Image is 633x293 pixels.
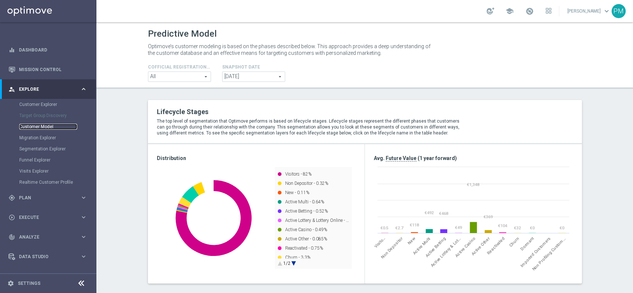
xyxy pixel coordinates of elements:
[19,235,80,239] span: Analyze
[373,236,386,249] span: Visitors
[531,236,567,272] div: Non Profiling Customer
[484,214,493,219] text: €369
[520,236,552,268] span: Imported Customers
[508,236,520,248] span: Churn
[439,211,448,216] text: €468
[80,194,87,201] i: keyboard_arrow_right
[285,246,323,251] text: Reactivated - 0.75%
[9,214,15,221] i: play_circle_outline
[454,236,476,258] span: Active Casino
[9,234,80,240] div: Analyze
[386,155,416,162] span: Future Value
[19,143,96,154] div: Segmentation Explorer
[285,236,327,242] text: Active Other - 0.085%
[380,226,388,230] text: €0.5
[148,29,217,39] h1: Predictive Model
[285,190,309,195] text: New - 0.11%
[530,226,535,230] text: €0
[9,86,80,93] div: Explore
[8,254,88,260] button: Data Studio keyboard_arrow_right
[374,155,385,161] span: Avg.
[19,215,80,220] span: Execute
[9,86,15,93] i: person_search
[19,87,80,91] span: Explore
[8,86,88,92] button: person_search Explore keyboard_arrow_right
[8,47,88,53] button: equalizer Dashboard
[157,118,466,136] p: The top level of segmentation that Optimove performs is based on lifecycle stages. Lifecycle stag...
[19,196,80,200] span: Plan
[467,182,479,187] text: €1,348
[514,226,521,230] text: €32
[19,40,87,60] a: Dashboard
[9,194,15,201] i: gps_fixed
[19,135,77,141] a: Migration Explorer
[80,233,87,240] i: keyboard_arrow_right
[406,236,416,245] span: New
[19,110,96,121] div: Target Group Discovery
[455,225,462,230] text: €49
[8,214,88,220] button: play_circle_outline Execute keyboard_arrow_right
[9,60,87,79] div: Mission Control
[9,234,15,240] i: track_changes
[19,166,96,177] div: Visits Explorer
[18,281,40,286] a: Settings
[285,209,328,214] text: Active Betting - 0.52%
[7,280,14,287] i: settings
[19,60,87,79] a: Mission Control
[19,132,96,143] div: Migration Explorer
[285,218,349,223] text: Active Lottery & Lottery Online - …
[157,155,356,162] h3: Distribution
[412,236,431,255] span: Active Multi
[9,214,80,221] div: Execute
[19,177,96,188] div: Realtime Customer Profile
[505,7,514,15] span: school
[148,64,211,70] h4: Cofficial Registrationtype Filter
[80,253,87,260] i: keyboard_arrow_right
[285,255,310,260] text: Churn - 3.3%
[148,43,433,56] p: Optimove’s customer modeling is based on the phases described below. This approach provides a dee...
[8,67,88,73] button: Mission Control
[19,121,96,132] div: Customer Model
[19,154,96,166] div: Funnel Explorer
[19,254,80,259] span: Data Studio
[9,253,80,260] div: Data Studio
[519,236,535,252] span: Dormant
[425,210,433,215] text: €492
[380,236,404,260] span: Non Depositor
[9,266,87,286] div: Optibot
[285,181,328,186] text: Non Depositor - 0.32%
[285,199,324,204] text: Active Multi - 0.64%
[603,7,611,15] span: keyboard_arrow_down
[498,223,507,228] text: €104
[19,157,77,163] a: Funnel Explorer
[8,234,88,240] button: track_changes Analyze keyboard_arrow_right
[157,107,466,116] h2: Lifecycle Stages
[471,236,491,256] span: Active Other
[285,172,311,177] text: Visitors - 82%
[8,195,88,201] button: gps_fixed Plan keyboard_arrow_right
[19,266,78,286] a: Optibot
[19,124,77,130] a: Customer Model
[9,273,15,280] i: lightbulb
[19,168,77,174] a: Visits Explorer
[430,236,462,268] div: Active Lottery & Lottery Online
[285,227,327,232] text: Active Casino - 0.49%
[19,146,77,152] a: Segmentation Explorer
[418,155,457,161] span: (1 year forward)
[80,214,87,221] i: keyboard_arrow_right
[283,261,290,266] text: 1/2
[9,47,15,53] i: equalizer
[410,223,419,227] text: €118
[9,40,87,60] div: Dashboard
[9,194,80,201] div: Plan
[222,64,285,70] h4: Snapshot Date
[19,99,96,110] div: Customer Explorer
[395,226,403,230] text: €2.7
